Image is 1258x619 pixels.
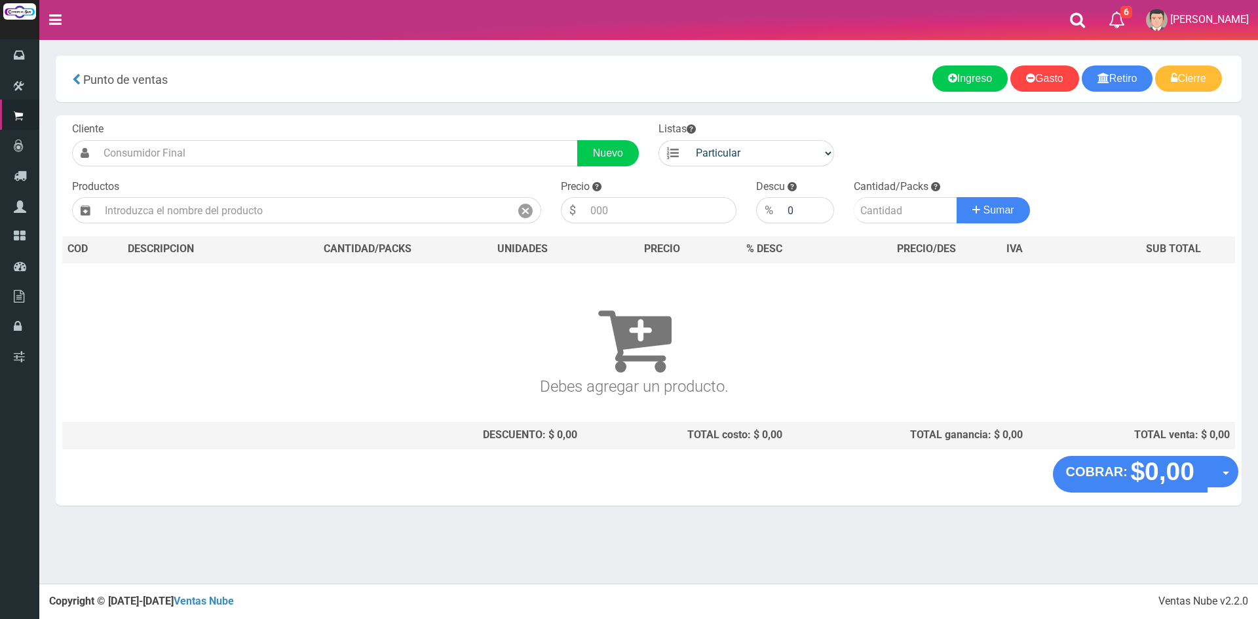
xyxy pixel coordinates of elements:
[957,197,1030,223] button: Sumar
[1010,66,1079,92] a: Gasto
[854,197,957,223] input: Cantidad
[793,428,1023,443] div: TOTAL ganancia: $ 0,00
[272,236,463,263] th: CANTIDAD/PACKS
[561,179,590,195] label: Precio
[1120,6,1132,18] span: 6
[1170,13,1249,26] span: [PERSON_NAME]
[1130,457,1194,485] strong: $0,00
[147,242,194,255] span: CRIPCION
[584,197,736,223] input: 000
[97,140,578,166] input: Consumidor Final
[67,282,1201,395] h3: Debes agregar un producto.
[1146,9,1168,31] img: User Image
[781,197,834,223] input: 000
[588,428,783,443] div: TOTAL costo: $ 0,00
[72,179,119,195] label: Productos
[756,197,781,223] div: %
[983,204,1014,216] span: Sumar
[577,140,639,166] a: Nuevo
[174,595,234,607] a: Ventas Nube
[1066,464,1128,479] strong: COBRAR:
[277,428,577,443] div: DESCUENTO: $ 0,00
[1082,66,1153,92] a: Retiro
[854,179,928,195] label: Cantidad/Packs
[3,3,36,20] img: Logo grande
[1006,242,1023,255] span: IVA
[123,236,272,263] th: DES
[463,236,582,263] th: UNIDADES
[98,197,510,223] input: Introduzca el nombre del producto
[756,179,785,195] label: Descu
[1146,242,1201,257] span: SUB TOTAL
[62,236,123,263] th: COD
[746,242,782,255] span: % DESC
[1158,594,1248,609] div: Ventas Nube v2.2.0
[1053,456,1208,493] button: COBRAR: $0,00
[1033,428,1230,443] div: TOTAL venta: $ 0,00
[658,122,696,137] label: Listas
[561,197,584,223] div: $
[644,242,680,257] span: PRECIO
[932,66,1008,92] a: Ingreso
[72,122,104,137] label: Cliente
[49,595,234,607] strong: Copyright © [DATE]-[DATE]
[1155,66,1222,92] a: Cierre
[897,242,956,255] span: PRECIO/DES
[83,73,168,86] span: Punto de ventas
